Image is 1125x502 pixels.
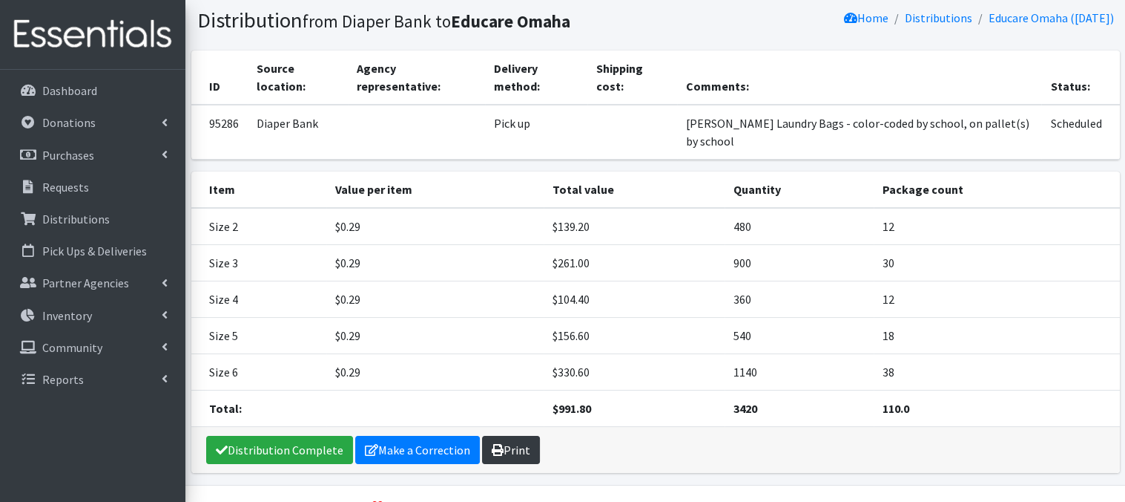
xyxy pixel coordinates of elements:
td: 38 [874,353,1119,390]
img: HumanEssentials [6,10,179,59]
p: Pick Ups & Deliveries [42,244,147,258]
b: Educare Omaha [451,10,570,32]
p: Purchases [42,148,94,163]
td: Diaper Bank [248,105,349,160]
a: Reports [6,365,179,394]
td: 900 [725,244,874,281]
td: 12 [874,281,1119,317]
p: Distributions [42,212,110,226]
a: Educare Omaha ([DATE]) [989,10,1114,25]
th: Quantity [725,172,874,208]
a: Donations [6,108,179,137]
th: Agency representative: [348,50,484,105]
a: Pick Ups & Deliveries [6,236,179,266]
td: $0.29 [326,281,543,317]
a: Distribution Complete [206,436,353,464]
th: Package count [874,172,1119,208]
a: Distributions [6,204,179,234]
td: $0.29 [326,208,543,245]
td: 18 [874,317,1119,353]
td: Size 6 [191,353,327,390]
td: $330.60 [544,353,725,390]
th: Item [191,172,327,208]
td: $139.20 [544,208,725,245]
p: Donations [42,115,96,130]
a: Make a Correction [355,436,480,464]
th: Delivery method: [485,50,587,105]
a: Requests [6,172,179,202]
a: Community [6,333,179,362]
p: Partner Agencies [42,276,129,290]
strong: Total: [209,401,242,416]
td: 1140 [725,353,874,390]
strong: 3420 [733,401,757,416]
td: $104.40 [544,281,725,317]
td: $0.29 [326,244,543,281]
a: Dashboard [6,76,179,105]
a: Home [844,10,888,25]
th: Shipping cost: [587,50,677,105]
td: Size 4 [191,281,327,317]
td: 95286 [191,105,248,160]
td: [PERSON_NAME] Laundry Bags - color-coded by school, on pallet(s) by school [677,105,1042,160]
th: Comments: [677,50,1042,105]
p: Inventory [42,308,92,323]
a: Purchases [6,140,179,170]
th: Source location: [248,50,349,105]
td: Size 3 [191,244,327,281]
td: 360 [725,281,874,317]
td: $261.00 [544,244,725,281]
strong: $991.80 [552,401,591,416]
td: 12 [874,208,1119,245]
td: Size 5 [191,317,327,353]
strong: 110.0 [882,401,909,416]
a: Partner Agencies [6,268,179,298]
small: from Diaper Bank to [303,10,570,32]
td: Size 2 [191,208,327,245]
td: $156.60 [544,317,725,353]
th: Total value [544,172,725,208]
p: Requests [42,180,89,195]
p: Dashboard [42,83,97,98]
td: $0.29 [326,353,543,390]
td: Pick up [485,105,587,160]
h1: Distribution [197,7,650,33]
p: Community [42,340,102,355]
a: Print [482,436,540,464]
th: ID [191,50,248,105]
p: Reports [42,372,84,387]
td: 480 [725,208,874,245]
th: Status: [1041,50,1119,105]
td: Scheduled [1041,105,1119,160]
td: 30 [874,244,1119,281]
a: Inventory [6,301,179,330]
th: Value per item [326,172,543,208]
a: Distributions [905,10,972,25]
td: $0.29 [326,317,543,353]
td: 540 [725,317,874,353]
